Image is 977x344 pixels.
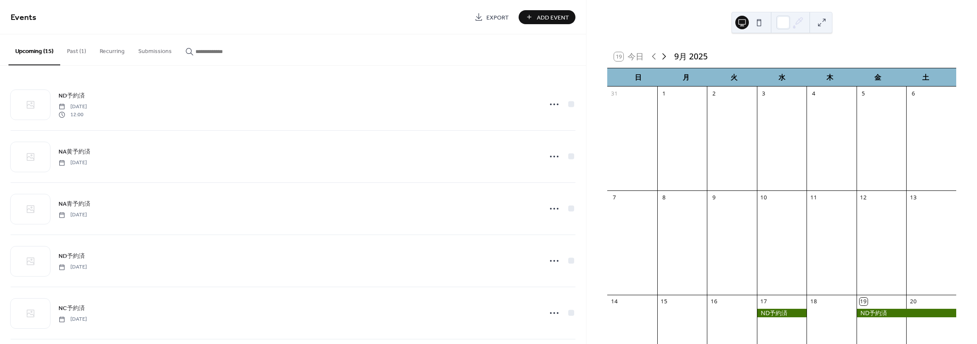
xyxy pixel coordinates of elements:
span: 12:00 [59,111,87,118]
span: [DATE] [59,211,87,219]
div: 5 [860,89,867,97]
div: 月 [662,68,710,87]
div: 13 [910,194,917,201]
span: ND予約済 [59,252,85,261]
button: Past (1) [60,34,93,64]
a: ND予約済 [59,251,85,261]
div: 12 [860,194,867,201]
a: NA青予約済 [59,199,90,209]
div: 9月 2025 [674,50,708,63]
div: 20 [910,298,917,305]
span: [DATE] [59,103,87,111]
button: Add Event [519,10,575,24]
div: 19 [860,298,867,305]
div: 木 [806,68,854,87]
span: NA黄予約済 [59,148,90,157]
div: 11 [810,194,818,201]
div: ND予約済 [857,309,956,317]
span: ND予約済 [59,92,85,101]
div: 土 [902,68,949,87]
div: 31 [611,89,618,97]
span: Add Event [537,13,569,22]
button: Recurring [93,34,131,64]
button: Submissions [131,34,179,64]
span: [DATE] [59,159,87,167]
div: ND予約済 [757,309,807,317]
a: NA黄予約済 [59,147,90,157]
span: [DATE] [59,263,87,271]
a: ND予約済 [59,91,85,101]
span: [DATE] [59,316,87,323]
div: 7 [611,194,618,201]
div: 18 [810,298,818,305]
div: 9 [710,194,718,201]
div: 15 [660,298,668,305]
a: Export [468,10,515,24]
div: 14 [611,298,618,305]
a: NC予約済 [59,303,85,313]
span: Export [486,13,509,22]
div: 金 [854,68,902,87]
span: NC予約済 [59,304,85,313]
div: 6 [910,89,917,97]
span: Events [11,9,36,26]
button: Upcoming (15) [8,34,60,65]
div: 10 [760,194,768,201]
div: 16 [710,298,718,305]
div: 日 [614,68,662,87]
span: NA青予約済 [59,200,90,209]
div: 水 [758,68,806,87]
div: 2 [710,89,718,97]
div: 3 [760,89,768,97]
div: 8 [660,194,668,201]
div: 17 [760,298,768,305]
div: 4 [810,89,818,97]
div: 1 [660,89,668,97]
div: 火 [710,68,758,87]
